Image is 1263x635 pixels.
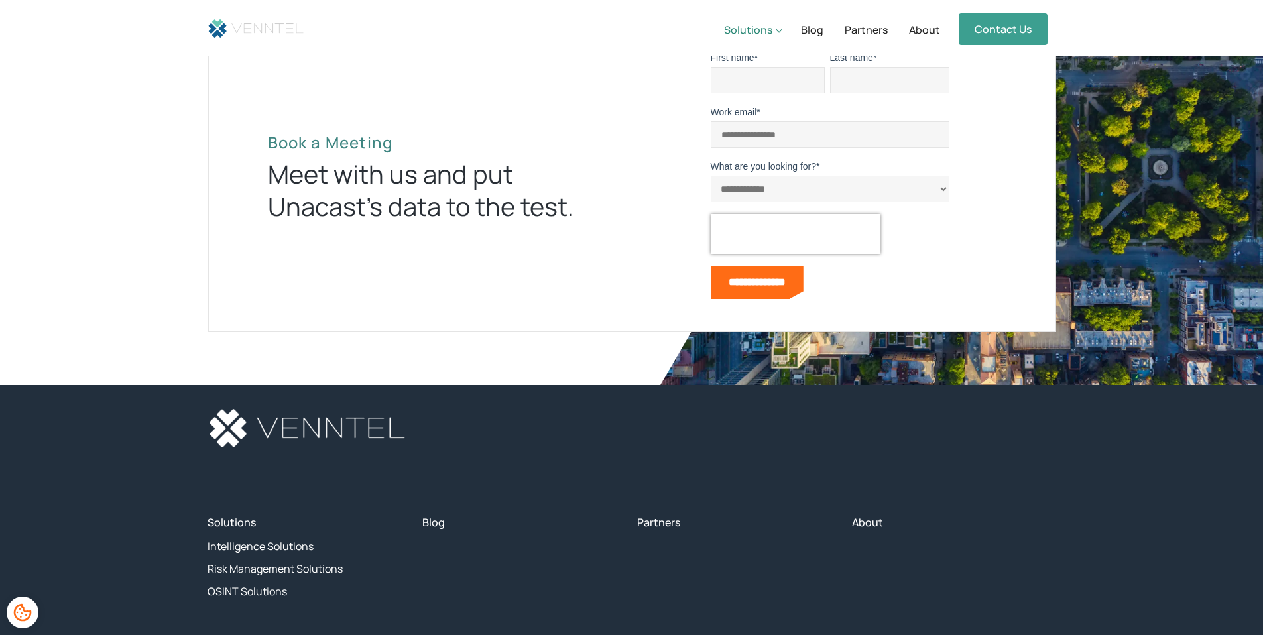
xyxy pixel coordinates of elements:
[208,406,406,450] a: link to the homepage
[637,515,680,530] a: Partners
[830,52,873,63] span: Last name
[208,585,287,598] a: OSINT Solutions
[208,540,314,553] a: Intelligence Solutions
[711,214,880,254] iframe: reCAPTCHA
[724,22,772,38] div: Solutions
[845,2,888,56] a: Partners
[801,2,823,56] a: Blog
[711,161,817,172] span: What are you looking for?
[268,158,613,223] div: Meet with us and put Unacast’s data to the test.
[724,2,782,56] div: Solutions
[208,562,343,575] a: Risk Management Solutions
[711,107,757,117] span: Work email
[422,515,445,530] a: Blog
[959,13,1048,45] a: Contact Us
[711,52,754,63] span: First name
[268,133,613,152] h2: Book a Meeting
[909,2,940,56] a: About
[208,515,256,530] a: Solutions
[7,597,38,628] div: Cookie Preferences
[208,17,304,38] a: home
[852,515,883,530] a: About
